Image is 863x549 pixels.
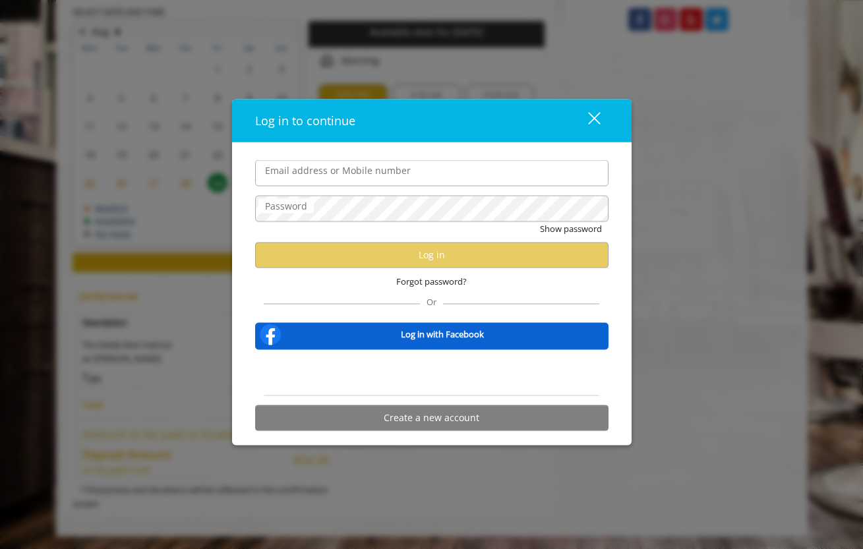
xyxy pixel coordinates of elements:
[420,295,443,307] span: Or
[347,358,516,387] iframe: Sign in with Google Button
[258,199,314,214] label: Password
[258,163,417,178] label: Email address or Mobile number
[573,111,599,130] div: close dialog
[255,405,609,430] button: Create a new account
[255,113,355,129] span: Log in to continue
[255,196,609,222] input: Password
[401,328,484,341] b: Log in with Facebook
[540,222,602,236] button: Show password
[396,275,467,289] span: Forgot password?
[564,107,609,134] button: close dialog
[257,321,283,347] img: facebook-logo
[255,160,609,187] input: Email address or Mobile number
[255,242,609,268] button: Log in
